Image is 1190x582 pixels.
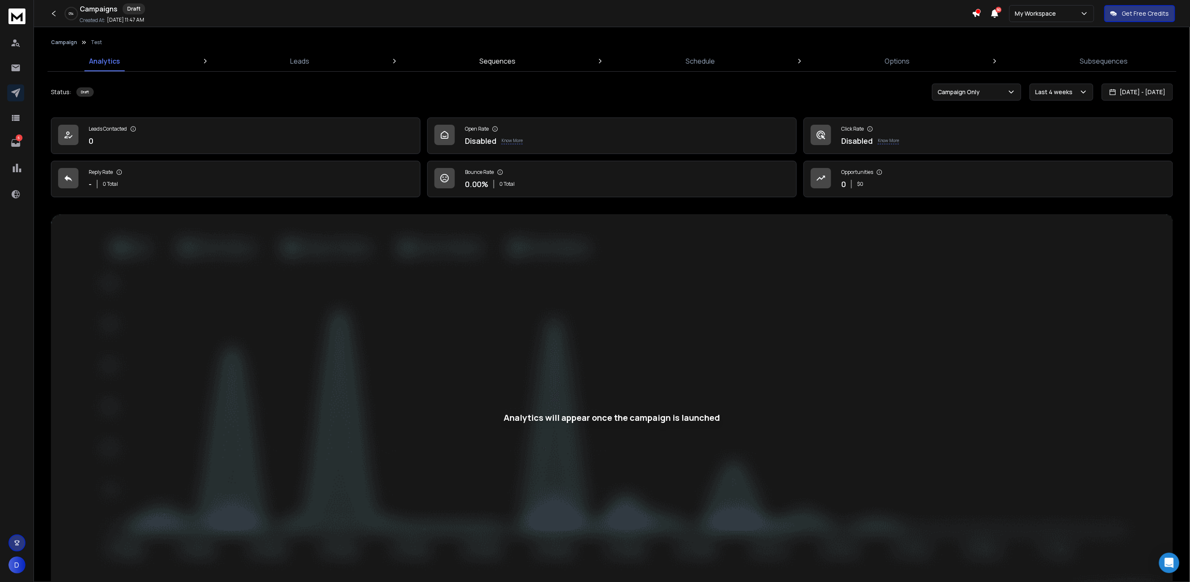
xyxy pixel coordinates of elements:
[804,118,1173,154] a: Click RateDisabledKnow More
[103,181,118,187] p: 0 Total
[686,56,715,66] p: Schedule
[996,7,1002,13] span: 50
[16,134,22,141] p: 6
[1104,5,1175,22] button: Get Free Credits
[857,181,863,187] p: $ 0
[285,51,314,71] a: Leads
[504,412,720,424] div: Analytics will appear once the campaign is launched
[123,3,145,14] div: Draft
[76,87,94,97] div: Draft
[89,169,113,176] p: Reply Rate
[680,51,720,71] a: Schedule
[474,51,521,71] a: Sequences
[804,161,1173,197] a: Opportunities0$0
[465,135,496,147] p: Disabled
[1015,9,1059,18] p: My Workspace
[841,178,846,190] p: 0
[51,161,420,197] a: Reply Rate-0 Total
[80,17,105,24] p: Created At:
[51,88,71,96] p: Status:
[841,135,873,147] p: Disabled
[465,178,488,190] p: 0.00 %
[91,39,102,46] p: Test
[1035,88,1076,96] p: Last 4 weeks
[89,178,92,190] p: -
[841,169,873,176] p: Opportunities
[7,134,24,151] a: 6
[427,118,797,154] a: Open RateDisabledKnow More
[107,17,144,23] p: [DATE] 11:47 AM
[1159,553,1179,573] div: Open Intercom Messenger
[501,137,523,144] p: Know More
[499,181,515,187] p: 0 Total
[1122,9,1169,18] p: Get Free Credits
[1102,84,1173,101] button: [DATE] - [DATE]
[1080,56,1128,66] p: Subsequences
[1075,51,1133,71] a: Subsequences
[885,56,910,66] p: Options
[880,51,915,71] a: Options
[8,557,25,574] button: D
[89,56,120,66] p: Analytics
[427,161,797,197] a: Bounce Rate0.00%0 Total
[69,11,74,16] p: 0 %
[80,4,118,14] h1: Campaigns
[8,8,25,24] img: logo
[878,137,899,144] p: Know More
[938,88,983,96] p: Campaign Only
[465,126,489,132] p: Open Rate
[465,169,494,176] p: Bounce Rate
[51,118,420,154] a: Leads Contacted0
[89,126,127,132] p: Leads Contacted
[290,56,309,66] p: Leads
[89,135,93,147] p: 0
[84,51,125,71] a: Analytics
[479,56,515,66] p: Sequences
[841,126,864,132] p: Click Rate
[51,39,77,46] button: Campaign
